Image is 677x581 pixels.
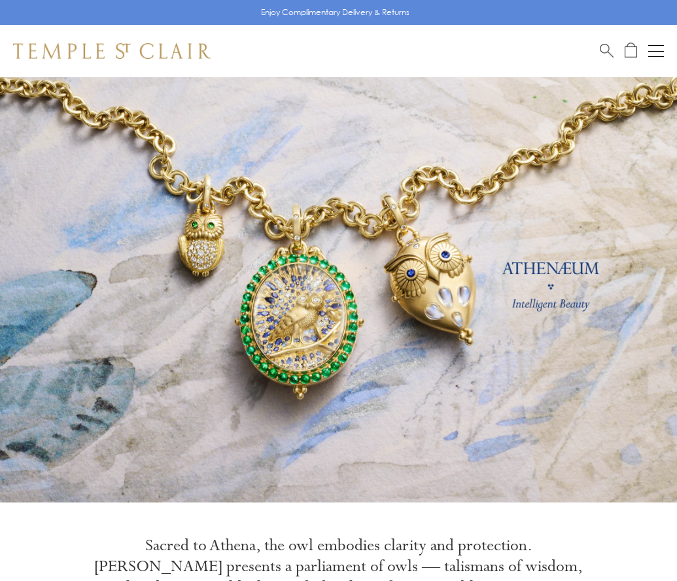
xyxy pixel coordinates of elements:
img: Temple St. Clair [13,43,211,59]
button: Open navigation [648,43,664,59]
p: Enjoy Complimentary Delivery & Returns [261,6,409,19]
a: Open Shopping Bag [625,43,637,59]
a: Search [600,43,614,59]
